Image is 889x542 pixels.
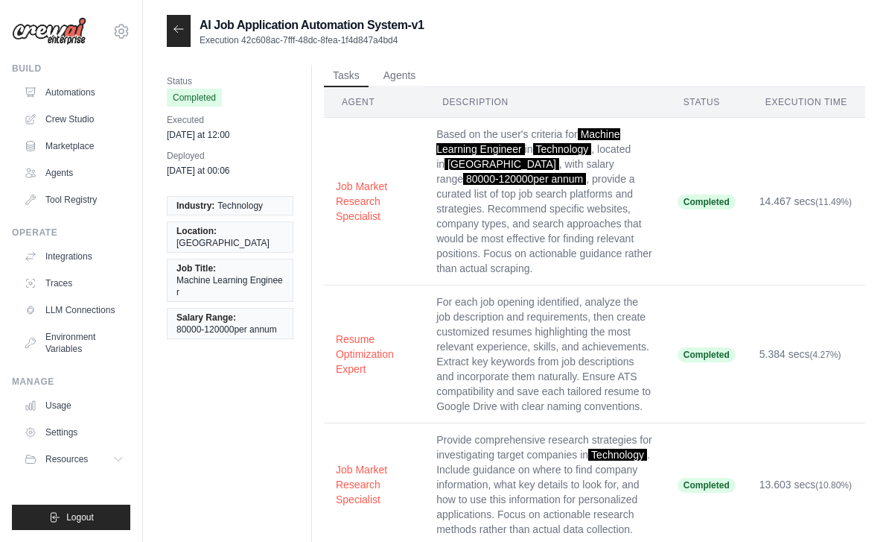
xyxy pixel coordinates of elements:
[748,118,865,286] td: 14.467 secs
[324,87,424,118] th: Agent
[748,87,865,118] th: Execution Time
[167,113,230,127] span: Executed
[424,87,666,118] th: Description
[466,173,533,185] a: 80000-120000
[18,107,130,131] a: Crew Studio
[678,195,736,209] span: Completed
[18,161,130,185] a: Agents
[18,420,130,444] a: Settings
[217,200,263,212] span: Technology
[176,200,214,212] span: Industry:
[444,158,559,170] span: [GEOGRAPHIC_DATA]
[336,179,412,224] button: Job Market Research Specialist
[588,449,647,461] span: Technology
[167,74,222,89] span: Status
[666,87,748,118] th: Status
[176,237,270,249] span: [GEOGRAPHIC_DATA]
[167,130,230,140] time: August 19, 2025 at 12:00 EAT
[176,225,217,237] span: Location:
[18,134,130,158] a: Marketplace
[12,505,130,530] button: Logout
[18,81,130,104] a: Automations
[678,478,736,493] span: Completed
[12,63,130,75] div: Build
[12,227,130,239] div: Operate
[18,188,130,212] a: Tool Registry
[18,447,130,471] button: Resources
[463,173,586,185] span: per annum
[45,453,88,465] span: Resources
[176,324,234,335] a: 80000-120000
[176,262,216,274] span: Job Title:
[18,271,130,295] a: Traces
[176,324,277,335] span: per annum
[200,34,424,46] p: Execution 42c608ac-7fff-48dc-8fea-1f4d847a4bd4
[436,128,619,155] span: Machine Learning Engineer
[678,347,736,362] span: Completed
[424,286,666,423] td: For each job opening identified, analyze the job description and requirements, then create custom...
[424,118,666,286] td: Based on the user's criteria for in , located in , with salary range , provide a curated list of ...
[66,511,94,523] span: Logout
[810,350,841,360] span: (4.27%)
[18,394,130,417] a: Usage
[200,16,424,34] h2: AI Job Application Automation System-v1
[18,245,130,268] a: Integrations
[324,65,369,87] button: Tasks
[336,332,412,376] button: Resume Optimization Expert
[167,148,230,163] span: Deployed
[12,17,86,45] img: Logo
[748,286,865,423] td: 5.384 secs
[176,274,284,298] span: Machine Learning Engineer
[815,197,852,207] span: (11.49%)
[815,480,852,491] span: (10.80%)
[167,166,230,176] time: August 15, 2025 at 00:06 EAT
[12,376,130,388] div: Manage
[336,462,412,507] button: Job Market Research Specialist
[375,65,425,87] button: Agents
[18,298,130,322] a: LLM Connections
[176,312,236,324] span: Salary Range:
[18,325,130,361] a: Environment Variables
[533,143,592,155] span: Technology
[167,89,222,107] span: Completed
